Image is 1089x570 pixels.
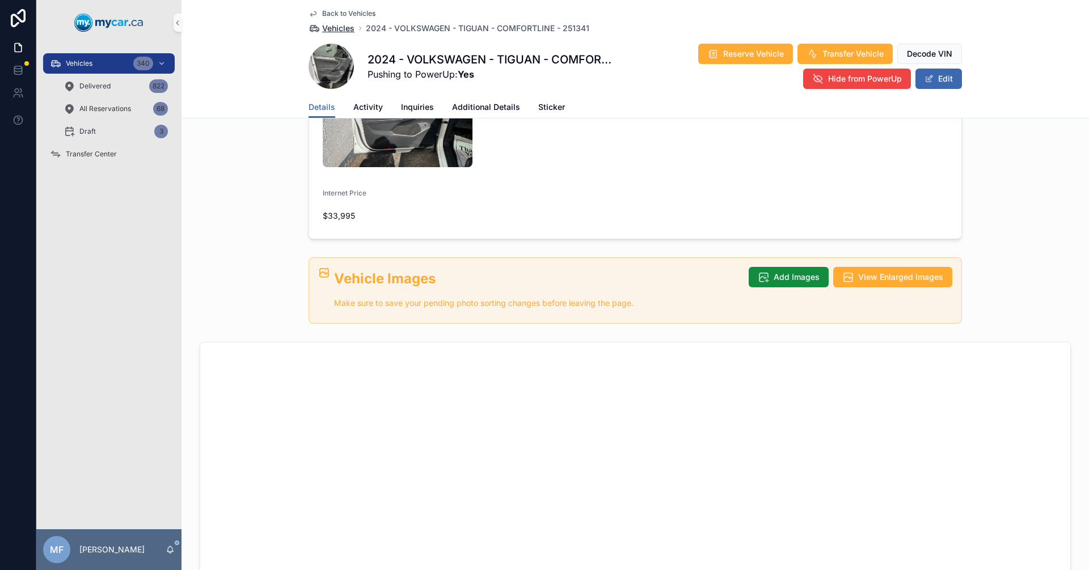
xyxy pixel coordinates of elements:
span: Delivered [79,82,111,91]
h1: 2024 - VOLKSWAGEN - TIGUAN - COMFORTLINE - 251341 [368,52,615,67]
span: Inquiries [401,101,434,113]
span: Vehicles [322,23,354,34]
span: Hide from PowerUp [828,73,902,84]
div: 68 [153,102,168,116]
div: ## Vehicle Images Make sure to save your pending photo sorting changes before leaving the page. [334,269,740,310]
button: Hide from PowerUp [803,69,911,89]
div: 340 [133,57,153,70]
strong: Yes [458,69,474,80]
a: Delivered822 [57,76,175,96]
a: Details [309,97,335,118]
a: Back to Vehicles [309,9,375,18]
div: scrollable content [36,45,181,179]
span: Additional Details [452,101,520,113]
button: View Enlarged Images [833,267,952,287]
a: Draft3 [57,121,175,142]
a: Vehicles [309,23,354,34]
span: $33,995 [323,210,472,222]
a: 2024 - VOLKSWAGEN - TIGUAN - COMFORTLINE - 251341 [366,23,589,34]
span: Vehicles [66,59,92,68]
a: Sticker [538,97,565,120]
button: Add Images [749,267,829,287]
button: Edit [915,69,962,89]
a: Transfer Center [43,144,175,164]
button: Reserve Vehicle [698,44,793,64]
span: View Enlarged Images [858,271,943,283]
span: Decode VIN [907,48,952,59]
span: MF [50,543,64,556]
span: Details [309,101,335,113]
span: Transfer Vehicle [822,48,884,59]
p: [PERSON_NAME] [79,544,145,555]
span: Transfer Center [66,150,117,159]
button: Transfer Vehicle [797,44,893,64]
span: Sticker [538,101,565,113]
h2: Vehicle Images [334,269,740,288]
span: All Reservations [79,104,131,113]
a: All Reservations68 [57,99,175,119]
p: Make sure to save your pending photo sorting changes before leaving the page. [334,297,740,310]
a: Inquiries [401,97,434,120]
span: Draft [79,127,96,136]
button: Decode VIN [897,44,962,64]
span: Back to Vehicles [322,9,375,18]
span: Add Images [774,271,820,283]
span: Activity [353,101,383,113]
div: 3 [154,125,168,138]
img: App logo [74,14,143,32]
a: Vehicles340 [43,53,175,74]
a: Additional Details [452,97,520,120]
span: Internet Price [323,189,366,197]
span: Pushing to PowerUp: [368,67,615,81]
div: 822 [149,79,168,93]
span: Reserve Vehicle [723,48,784,59]
a: Activity [353,97,383,120]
